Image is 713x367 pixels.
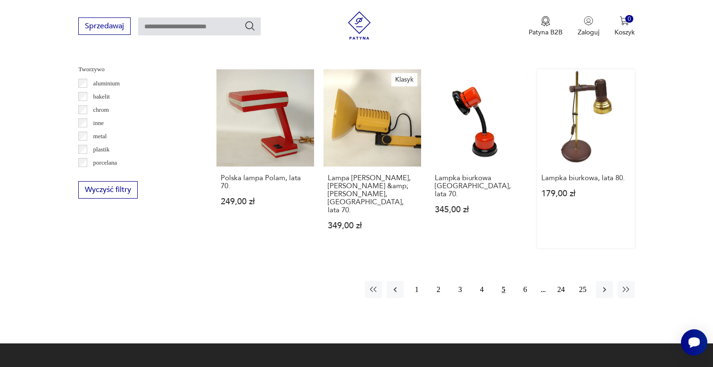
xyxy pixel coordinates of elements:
p: 179,00 zł [541,190,630,198]
button: 6 [517,281,534,298]
button: 24 [553,281,570,298]
p: aluminium [93,78,120,89]
button: Szukaj [244,20,256,32]
h3: Lampa [PERSON_NAME], [PERSON_NAME] &amp; [PERSON_NAME], [GEOGRAPHIC_DATA], lata 70. [328,174,417,214]
p: chrom [93,105,109,115]
button: 0Koszyk [614,16,635,37]
h3: Polska lampa Polam, lata 70. [221,174,310,190]
button: 4 [473,281,490,298]
p: 249,00 zł [221,198,310,206]
button: 3 [452,281,469,298]
h3: Lampka biurkowa, lata 80. [541,174,630,182]
button: Patyna B2B [529,16,563,37]
button: 25 [574,281,591,298]
p: metal [93,131,107,142]
button: Sprzedawaj [78,17,131,35]
button: Zaloguj [578,16,599,37]
p: bakelit [93,92,110,102]
button: 1 [408,281,425,298]
img: Ikona medalu [541,16,550,26]
img: Ikona koszyka [620,16,629,25]
button: 5 [495,281,512,298]
p: 345,00 zł [435,206,524,214]
p: porcelana [93,158,117,168]
p: Tworzywo [78,64,194,75]
a: Lampka biurkowa, lata 80.Lampka biurkowa, lata 80.179,00 zł [537,69,635,249]
button: 2 [430,281,447,298]
p: inne [93,118,104,128]
a: Polska lampa Polam, lata 70.Polska lampa Polam, lata 70.249,00 zł [216,69,314,249]
a: KlasykLampa biurkowa, Pniewski &amp; Rutkiewicz, Polska, lata 70.Lampa [PERSON_NAME], [PERSON_NAM... [323,69,421,249]
h3: Lampka biurkowa [GEOGRAPHIC_DATA], lata 70. [435,174,524,198]
a: Ikona medaluPatyna B2B [529,16,563,37]
p: Koszyk [614,28,635,37]
div: 0 [625,15,633,23]
p: Zaloguj [578,28,599,37]
p: porcelit [93,171,112,181]
a: Sprzedawaj [78,24,131,30]
p: plastik [93,144,110,155]
button: Wyczyść filtry [78,181,138,199]
img: Patyna - sklep z meblami i dekoracjami vintage [345,11,373,40]
a: Lampka biurkowa Narva, lata 70.Lampka biurkowa [GEOGRAPHIC_DATA], lata 70.345,00 zł [431,69,528,249]
iframe: Smartsupp widget button [681,329,707,356]
p: 349,00 zł [328,222,417,230]
p: Patyna B2B [529,28,563,37]
img: Ikonka użytkownika [584,16,593,25]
